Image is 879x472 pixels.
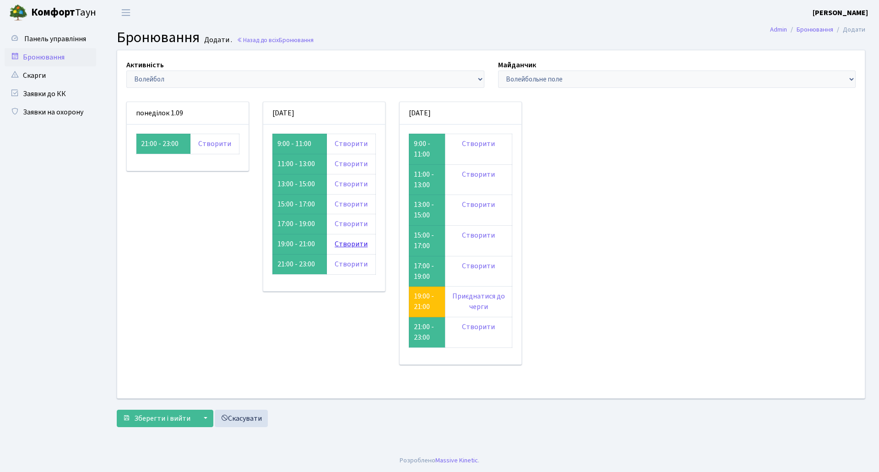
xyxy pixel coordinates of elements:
[498,60,536,71] label: Майданчик
[272,255,326,275] td: 21:00 - 23:00
[462,230,495,240] a: Створити
[797,25,833,34] a: Бронювання
[136,134,190,154] td: 21:00 - 23:00
[24,34,86,44] span: Панель управління
[272,214,326,234] td: 17:00 - 19:00
[198,139,231,149] a: Створити
[5,85,96,103] a: Заявки до КК
[263,102,385,125] div: [DATE]
[409,164,445,195] td: 11:00 - 13:00
[335,219,368,229] a: Створити
[770,25,787,34] a: Admin
[202,36,232,44] small: Додати .
[452,291,505,312] a: Приєднатися до черги
[833,25,865,35] li: Додати
[5,66,96,85] a: Скарги
[409,134,445,164] td: 9:00 - 11:00
[127,102,249,125] div: понеділок 1.09
[409,317,445,348] td: 21:00 - 23:00
[400,102,521,125] div: [DATE]
[5,103,96,121] a: Заявки на охорону
[272,154,326,174] td: 11:00 - 13:00
[335,239,368,249] a: Створити
[335,199,368,209] a: Створити
[335,259,368,269] a: Створити
[31,5,75,20] b: Комфорт
[31,5,96,21] span: Таун
[462,322,495,332] a: Створити
[5,48,96,66] a: Бронювання
[409,256,445,287] td: 17:00 - 19:00
[5,30,96,48] a: Панель управління
[756,20,879,39] nav: breadcrumb
[134,413,190,423] span: Зберегти і вийти
[414,291,434,312] a: 19:00 - 21:00
[114,5,137,20] button: Переключити навігацію
[435,456,478,465] a: Massive Kinetic
[117,27,200,48] span: Бронювання
[462,169,495,179] a: Створити
[126,60,164,71] label: Активність
[9,4,27,22] img: logo.png
[117,410,196,427] button: Зберегти і вийти
[335,139,368,149] a: Створити
[215,410,268,427] a: Скасувати
[272,194,326,214] td: 15:00 - 17:00
[272,134,326,154] td: 9:00 - 11:00
[335,179,368,189] a: Створити
[237,36,314,44] a: Назад до всіхБронювання
[279,36,314,44] span: Бронювання
[272,234,326,255] td: 19:00 - 21:00
[462,261,495,271] a: Створити
[462,200,495,210] a: Створити
[272,174,326,194] td: 13:00 - 15:00
[335,159,368,169] a: Створити
[813,8,868,18] b: [PERSON_NAME]
[409,195,445,226] td: 13:00 - 15:00
[409,226,445,256] td: 15:00 - 17:00
[462,139,495,149] a: Створити
[400,456,479,466] div: Розроблено .
[813,7,868,18] a: [PERSON_NAME]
